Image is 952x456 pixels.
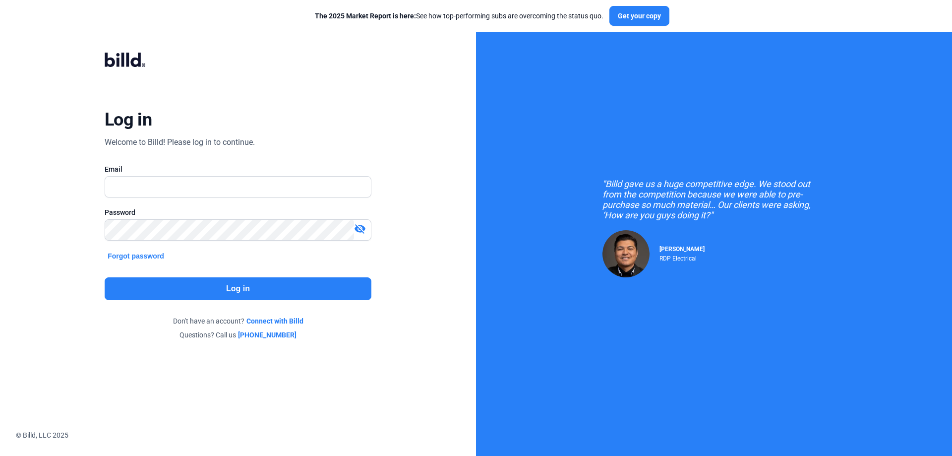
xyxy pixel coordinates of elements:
div: Welcome to Billd! Please log in to continue. [105,136,255,148]
div: Email [105,164,371,174]
span: The 2025 Market Report is here: [315,12,416,20]
a: [PHONE_NUMBER] [238,330,297,340]
span: [PERSON_NAME] [659,246,705,253]
div: Log in [105,109,152,130]
div: "Billd gave us a huge competitive edge. We stood out from the competition because we were able to... [602,179,826,220]
div: See how top-performing subs are overcoming the status quo. [315,11,603,21]
img: Raul Pacheco [602,230,650,277]
div: Don't have an account? [105,316,371,326]
a: Connect with Billd [246,316,303,326]
button: Log in [105,277,371,300]
button: Forgot password [105,251,167,261]
div: Password [105,207,371,217]
mat-icon: visibility_off [354,223,366,235]
div: Questions? Call us [105,330,371,340]
button: Get your copy [609,6,669,26]
div: RDP Electrical [659,253,705,262]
